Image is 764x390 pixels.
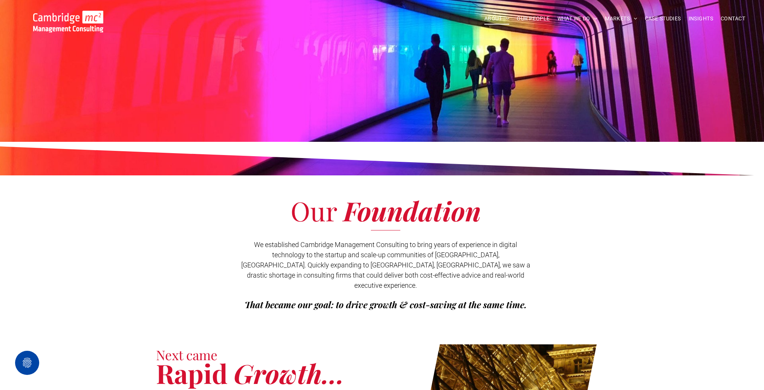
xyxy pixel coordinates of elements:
a: CASE STUDIES [641,13,685,25]
a: ABOUT [481,13,513,25]
img: Go to Homepage [33,11,103,32]
a: CONTACT [717,13,749,25]
span: Foundation [343,193,481,228]
a: WHAT WE DO [554,13,602,25]
span: Next came [156,346,217,364]
span: Our [291,193,337,228]
span: We established Cambridge Management Consulting to bring years of experience in digital technology... [241,241,530,289]
a: INSIGHTS [685,13,717,25]
a: MARKETS [601,13,641,25]
a: OUR PEOPLE [513,13,553,25]
span: That became our goal: to drive growth & cost-saving at the same time. [245,298,527,310]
